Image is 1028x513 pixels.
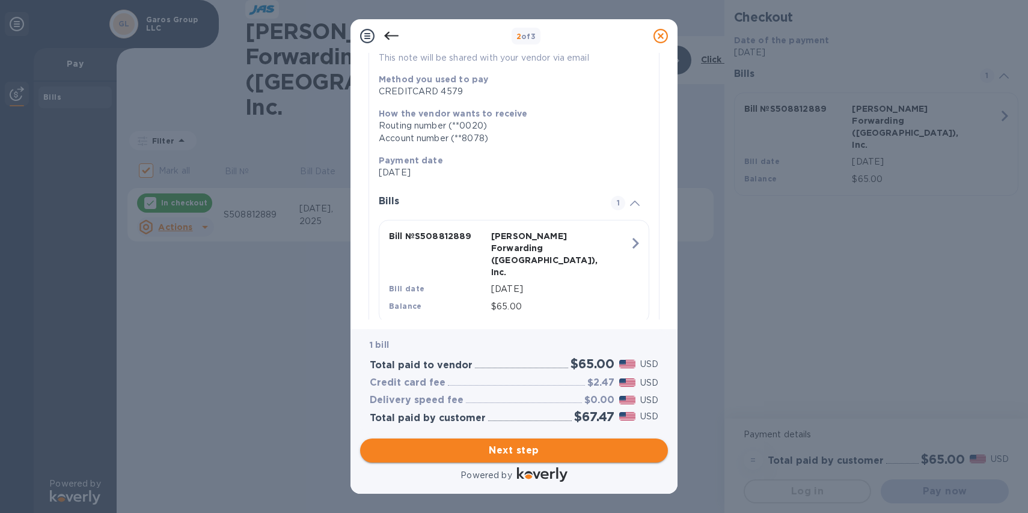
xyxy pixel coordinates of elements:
[571,356,614,371] h2: $65.00
[379,196,596,207] h3: Bills
[379,132,640,145] div: Account number (**8078)
[379,85,640,98] div: CREDITCARD 4579
[389,230,486,242] p: Bill № S508812889
[574,409,614,424] h2: $67.47
[491,230,589,278] p: [PERSON_NAME] Forwarding ([GEOGRAPHIC_DATA]), Inc.
[584,395,614,406] h3: $0.00
[640,377,658,389] p: USD
[370,395,464,406] h3: Delivery speed fee
[379,156,443,165] b: Payment date
[370,377,445,389] h3: Credit card fee
[379,74,488,84] b: Method you used to pay
[517,467,568,482] img: Logo
[619,412,635,420] img: USD
[619,360,635,368] img: USD
[491,300,629,313] p: $65.00
[389,302,422,311] b: Balance
[379,120,640,132] div: Routing number (**0020)
[640,358,658,371] p: USD
[587,377,614,389] h3: $2.47
[379,52,649,64] p: This note will be shared with your vendor via email
[611,196,625,210] span: 1
[491,283,629,296] p: [DATE]
[640,394,658,407] p: USD
[516,32,536,41] b: of 3
[379,109,528,118] b: How the vendor wants to receive
[516,32,521,41] span: 2
[370,360,473,371] h3: Total paid to vendor
[370,340,389,350] b: 1 bill
[389,284,425,293] b: Bill date
[360,439,668,463] button: Next step
[460,469,512,482] p: Powered by
[619,378,635,387] img: USD
[370,443,658,458] span: Next step
[619,396,635,404] img: USD
[640,410,658,423] p: USD
[379,220,649,323] button: Bill №S508812889[PERSON_NAME] Forwarding ([GEOGRAPHIC_DATA]), Inc.Bill date[DATE]Balance$65.00
[370,413,486,424] h3: Total paid by customer
[379,166,640,179] p: [DATE]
